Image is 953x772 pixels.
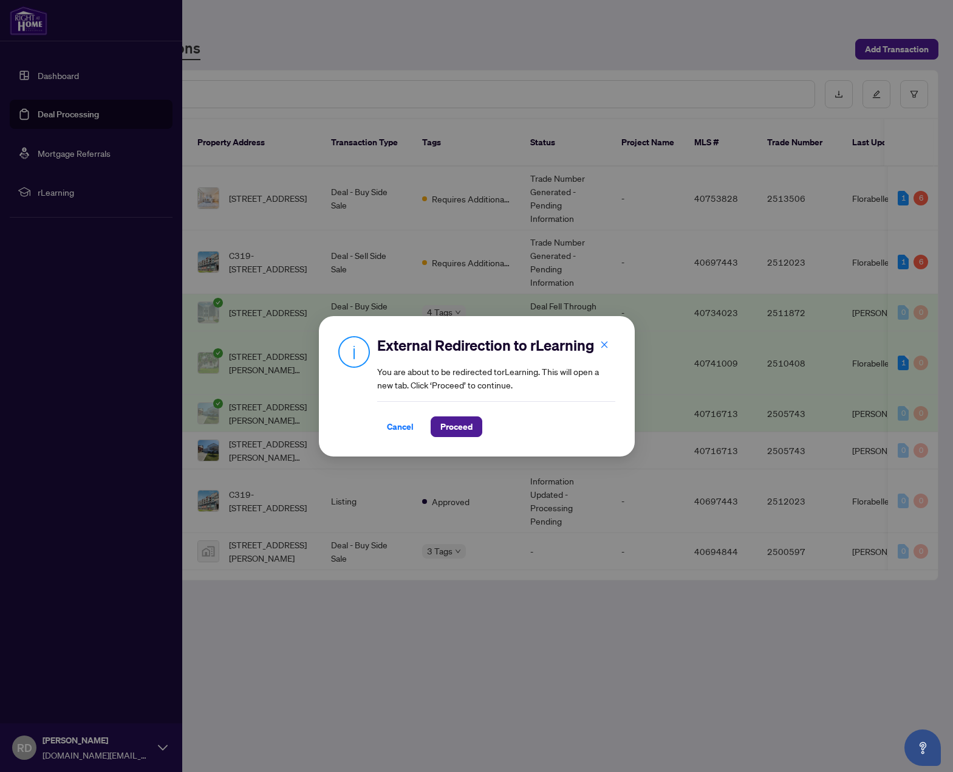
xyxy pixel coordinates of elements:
[338,336,370,368] img: Info Icon
[377,416,423,437] button: Cancel
[377,336,615,355] h2: External Redirection to rLearning
[377,336,615,437] div: You are about to be redirected to rLearning . This will open a new tab. Click ‘Proceed’ to continue.
[600,340,609,348] span: close
[431,416,482,437] button: Proceed
[387,417,414,436] span: Cancel
[904,729,941,766] button: Open asap
[440,417,473,436] span: Proceed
